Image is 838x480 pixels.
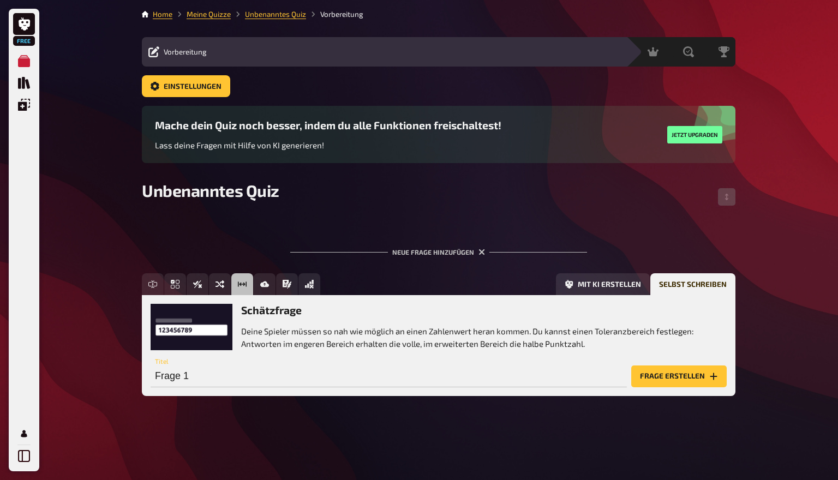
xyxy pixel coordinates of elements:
[14,38,34,44] span: Free
[142,75,230,97] a: Einstellungen
[142,273,164,295] button: Freitext Eingabe
[151,365,627,387] input: Titel
[164,83,222,91] span: Einstellungen
[13,72,35,94] a: Quiz Sammlung
[187,273,208,295] button: Wahr / Falsch
[276,273,298,295] button: Prosa (Langtext)
[153,9,172,20] li: Home
[298,273,320,295] button: Offline Frage
[241,325,727,350] p: Deine Spieler müssen so nah wie möglich an einen Zahlenwert heran kommen. Du kannst einen Toleran...
[241,304,727,316] h3: Schätzfrage
[164,47,207,56] span: Vorbereitung
[172,9,231,20] li: Meine Quizze
[155,140,324,150] span: Lass deine Fragen mit Hilfe von KI generieren!
[254,273,276,295] button: Bild-Antwort
[245,10,306,19] a: Unbenanntes Quiz
[13,423,35,445] a: Mein Konto
[153,10,172,19] a: Home
[13,50,35,72] a: Meine Quizze
[290,231,587,265] div: Neue Frage hinzufügen
[164,273,186,295] button: Einfachauswahl
[187,10,231,19] a: Meine Quizze
[209,273,231,295] button: Sortierfrage
[631,365,727,387] button: Frage erstellen
[650,273,735,295] button: Selbst schreiben
[556,273,650,295] button: Mit KI erstellen
[231,273,253,295] button: Schätzfrage
[231,9,306,20] li: Unbenanntes Quiz
[155,119,501,131] h3: Mache dein Quiz noch besser, indem du alle Funktionen freischaltest!
[13,94,35,116] a: Einblendungen
[142,181,279,200] span: Unbenanntes Quiz
[718,188,735,206] button: Reihenfolge anpassen
[306,9,363,20] li: Vorbereitung
[667,126,722,143] button: Jetzt upgraden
